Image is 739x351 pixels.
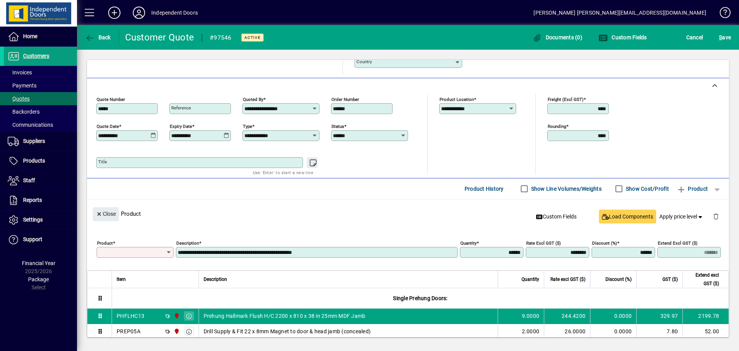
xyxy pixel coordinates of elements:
[87,200,729,228] div: Product
[549,327,585,335] div: 26.0000
[171,105,191,111] mat-label: Reference
[530,30,584,44] button: Documents (0)
[536,213,577,221] span: Custom Fields
[682,324,729,339] td: 52.00
[662,275,678,284] span: GST ($)
[4,230,77,249] a: Support
[112,288,729,308] div: Single Prehung Doors:
[23,138,45,144] span: Suppliers
[8,69,32,76] span: Invoices
[93,207,119,221] button: Close
[707,207,725,226] button: Delete
[548,123,566,129] mat-label: Rounding
[550,275,585,284] span: Rate excl GST ($)
[532,34,582,40] span: Documents (0)
[172,312,181,320] span: Christchurch
[677,183,708,195] span: Product
[77,30,119,44] app-page-header-button: Back
[719,31,731,44] span: ave
[244,35,261,40] span: Active
[656,210,707,223] button: Apply price level
[22,260,55,266] span: Financial Year
[8,96,30,102] span: Quotes
[4,210,77,230] a: Settings
[4,151,77,171] a: Products
[533,7,706,19] div: [PERSON_NAME] [PERSON_NAME][EMAIL_ADDRESS][DOMAIN_NAME]
[97,240,113,245] mat-label: Product
[597,30,649,44] button: Custom Fields
[125,31,194,44] div: Customer Quote
[176,240,199,245] mat-label: Description
[599,34,647,40] span: Custom Fields
[673,182,712,196] button: Product
[204,312,366,320] span: Prehung Hallmark Flush H/C 2200 x 810 x 38 in 25mm MDF Jamb
[659,213,704,221] span: Apply price level
[460,240,477,245] mat-label: Quantity
[204,327,371,335] span: Drill Supply & Fit 22 x 8mm Magnet to door & head jamb (concealed)
[117,275,126,284] span: Item
[4,79,77,92] a: Payments
[4,118,77,131] a: Communications
[590,309,636,324] td: 0.0000
[23,53,49,59] span: Customers
[4,92,77,105] a: Quotes
[605,275,632,284] span: Discount (%)
[331,123,344,129] mat-label: Status
[23,217,43,223] span: Settings
[549,312,585,320] div: 244.4200
[548,96,584,102] mat-label: Freight (excl GST)
[522,312,540,320] span: 9.0000
[253,168,313,177] mat-hint: Use 'Enter' to start a new line
[636,309,682,324] td: 329.97
[687,271,719,288] span: Extend excl GST ($)
[440,96,474,102] mat-label: Product location
[127,6,151,20] button: Profile
[4,191,77,210] a: Reports
[83,30,113,44] button: Back
[592,240,617,245] mat-label: Discount (%)
[331,96,359,102] mat-label: Order number
[719,34,722,40] span: S
[28,276,49,282] span: Package
[526,240,561,245] mat-label: Rate excl GST ($)
[210,32,232,44] div: #97546
[682,309,729,324] td: 2199.78
[658,240,697,245] mat-label: Extend excl GST ($)
[707,213,725,220] app-page-header-button: Delete
[23,197,42,203] span: Reports
[461,182,507,196] button: Product History
[4,66,77,79] a: Invoices
[522,275,539,284] span: Quantity
[172,327,181,336] span: Christchurch
[590,324,636,339] td: 0.0000
[97,123,119,129] mat-label: Quote date
[4,105,77,118] a: Backorders
[23,158,45,164] span: Products
[102,6,127,20] button: Add
[684,30,705,44] button: Cancel
[98,159,107,165] mat-label: Title
[599,210,656,223] button: Load Components
[243,123,252,129] mat-label: Type
[151,7,198,19] div: Independent Doors
[356,59,372,64] mat-label: Country
[602,213,653,221] span: Load Components
[85,34,111,40] span: Back
[533,210,580,223] button: Custom Fields
[170,123,192,129] mat-label: Expiry date
[714,2,729,27] a: Knowledge Base
[243,96,263,102] mat-label: Quoted by
[4,132,77,151] a: Suppliers
[8,109,40,115] span: Backorders
[465,183,504,195] span: Product History
[522,327,540,335] span: 2.0000
[8,82,37,89] span: Payments
[636,324,682,339] td: 7.80
[204,275,227,284] span: Description
[23,33,37,39] span: Home
[97,96,125,102] mat-label: Quote number
[117,327,140,335] div: PREP05A
[23,177,35,183] span: Staff
[4,171,77,190] a: Staff
[8,122,53,128] span: Communications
